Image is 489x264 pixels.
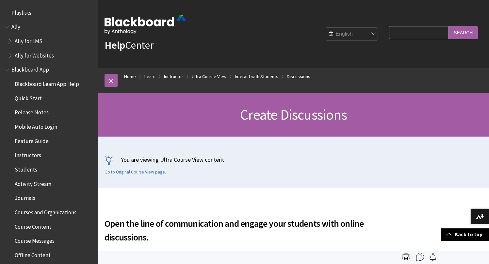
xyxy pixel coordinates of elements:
[124,73,136,81] a: Home
[15,50,54,59] span: Ally for Websites
[15,121,57,130] span: Mobile Auto Login
[441,228,489,240] a: Back to top
[235,73,278,81] a: Interact with Students
[15,107,49,116] span: Release Notes
[105,217,386,244] span: Open the line of communication and engage your students with online discussions.
[164,73,183,81] a: Instructor
[105,15,186,34] img: Blackboard by Anthology
[4,7,94,18] nav: Book outline for Playlists
[287,73,310,81] a: Discussions
[105,39,125,52] strong: Help
[11,22,20,30] span: Ally
[240,106,347,124] span: Create Discussions
[15,150,41,159] span: Instructors
[15,78,79,87] span: Blackboard Learn App Help
[105,39,154,52] a: HelpCenter
[326,28,378,41] select: Site Language Selector
[15,164,37,173] span: Students
[144,73,155,81] a: Learn
[105,169,166,175] a: Go to Original Course View page.
[15,93,42,102] span: Quick Start
[11,64,49,73] span: Blackboard App
[15,178,51,187] span: Activity Stream
[448,26,478,39] input: Search
[15,207,76,216] span: Courses and Organizations
[11,7,31,16] span: Playlists
[15,221,51,230] span: Course Content
[192,73,226,81] a: Ultra Course View
[15,36,42,44] span: Ally for LMS
[429,253,437,261] img: Follow this page
[416,253,424,261] img: More help
[402,253,410,261] img: Print
[15,250,51,258] span: Offline Content
[15,136,49,144] span: Feature Guide
[105,156,482,164] p: You are viewing Ultra Course View content
[15,236,55,244] span: Course Messages
[15,193,35,202] span: Journals
[4,22,94,61] nav: Book outline for Anthology Ally Help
